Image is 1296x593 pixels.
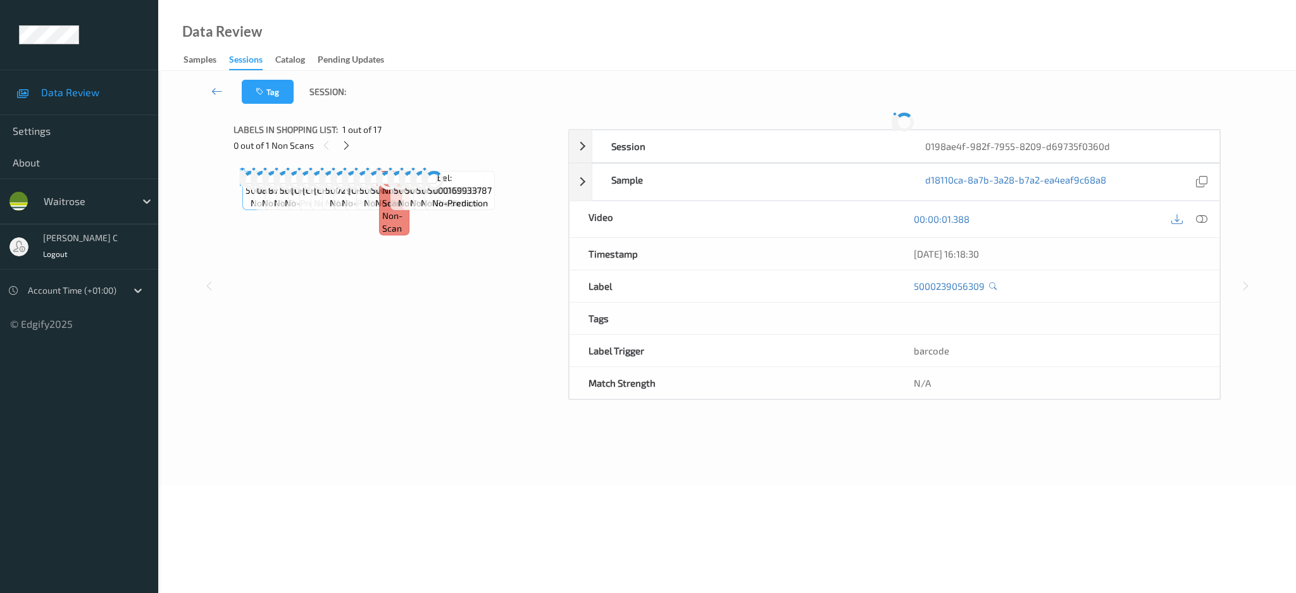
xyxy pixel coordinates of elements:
span: no-prediction [432,197,488,209]
div: Timestamp [570,238,894,270]
a: Sessions [229,51,275,70]
span: no-prediction [398,197,454,209]
a: d18110ca-8a7b-3a28-b7a2-ea4eaf9c68a8 [925,173,1106,190]
div: 0 out of 1 Non Scans [234,137,559,153]
div: Session0198ae4f-982f-7955-8209-d69735f0360d [569,130,1220,163]
a: Catalog [275,51,318,69]
div: barcode [895,335,1219,366]
span: non-scan [382,209,406,235]
div: Session [592,130,906,162]
span: no-prediction [285,197,340,209]
span: no-prediction [251,197,306,209]
button: Tag [242,80,294,104]
div: N/A [895,367,1219,399]
a: 5000239056309 [914,280,985,292]
div: Label [570,270,894,302]
div: Video [570,201,894,237]
div: [DATE] 16:18:30 [914,247,1200,260]
a: Samples [184,51,229,69]
span: no-prediction [330,197,385,209]
span: no-prediction [274,197,330,209]
div: Data Review [182,25,262,38]
span: no-prediction [375,197,431,209]
div: Label Trigger [570,335,894,366]
span: Label: 5000169933787 [428,172,492,197]
div: Catalog [275,53,305,69]
span: no-prediction [262,197,318,209]
span: Session: [309,85,346,98]
span: 1 out of 17 [342,123,382,136]
div: Pending Updates [318,53,384,69]
div: Sampled18110ca-8a7b-3a28-b7a2-ea4eaf9c68a8 [569,163,1220,201]
div: Match Strength [570,367,894,399]
span: no-prediction [421,197,477,209]
span: no-prediction [342,197,397,209]
a: 00:00:01.388 [914,213,969,225]
span: Labels in shopping list: [234,123,338,136]
span: no-prediction [410,197,466,209]
span: no-prediction [364,197,420,209]
div: Tags [570,303,894,334]
span: Label: Non-Scan [382,172,406,209]
div: Samples [184,53,216,69]
div: Sample [592,164,906,200]
div: 0198ae4f-982f-7955-8209-d69735f0360d [906,130,1219,162]
a: Pending Updates [318,51,397,69]
div: Sessions [229,53,263,70]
